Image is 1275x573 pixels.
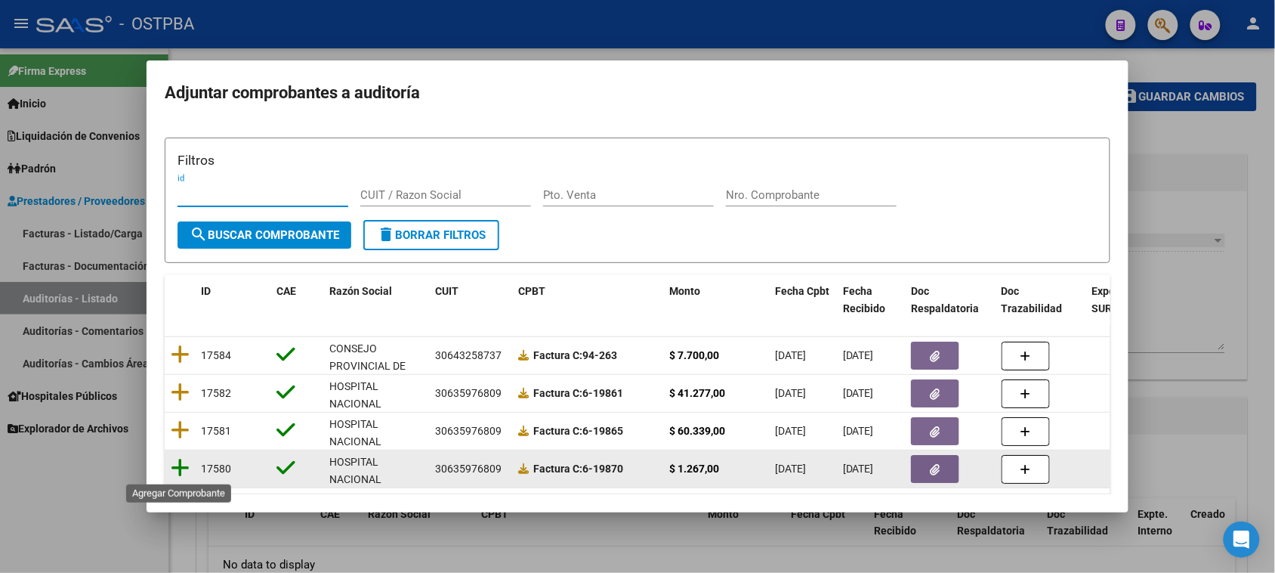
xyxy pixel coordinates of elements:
[201,285,211,297] span: ID
[533,387,623,399] strong: 6-19861
[429,275,512,325] datatable-header-cell: CUIT
[669,463,719,475] strong: $ 1.267,00
[843,285,885,314] span: Fecha Recibido
[775,463,806,475] span: [DATE]
[843,387,874,399] span: [DATE]
[201,387,231,399] span: 17582
[276,285,296,297] span: CAE
[435,425,502,437] span: 30635976809
[533,349,582,361] span: Factura C:
[775,349,806,361] span: [DATE]
[663,275,769,325] datatable-header-cell: Monto
[329,454,423,522] div: HOSPITAL NACIONAL PROFESOR [PERSON_NAME]
[533,387,582,399] span: Factura C:
[775,387,806,399] span: [DATE]
[329,378,423,447] div: HOSPITAL NACIONAL PROFESOR [PERSON_NAME]
[195,275,270,325] datatable-header-cell: ID
[165,494,1110,532] div: 4 total
[201,349,231,361] span: 17584
[533,463,623,475] strong: 6-19870
[190,228,339,242] span: Buscar Comprobante
[270,275,323,325] datatable-header-cell: CAE
[843,349,874,361] span: [DATE]
[1092,285,1159,314] span: Expediente SUR Asociado
[329,416,423,485] div: HOSPITAL NACIONAL PROFESOR [PERSON_NAME]
[669,425,725,437] strong: $ 60.339,00
[533,349,617,361] strong: 94-263
[435,463,502,475] span: 30635976809
[201,463,231,475] span: 17580
[669,349,719,361] strong: $ 7.700,00
[533,463,582,475] span: Factura C:
[533,425,582,437] span: Factura C:
[329,285,392,297] span: Razón Social
[518,285,545,297] span: CPBT
[843,463,874,475] span: [DATE]
[911,285,979,314] span: Doc Respaldatoria
[843,425,874,437] span: [DATE]
[201,425,231,437] span: 17581
[165,79,1110,107] h2: Adjuntar comprobantes a auditoría
[512,275,663,325] datatable-header-cell: CPBT
[190,225,208,243] mat-icon: search
[905,275,996,325] datatable-header-cell: Doc Respaldatoria
[996,275,1086,325] datatable-header-cell: Doc Trazabilidad
[669,285,700,297] span: Monto
[1224,522,1260,558] div: Open Intercom Messenger
[178,150,1097,170] h3: Filtros
[377,228,486,242] span: Borrar Filtros
[775,285,829,297] span: Fecha Cpbt
[178,221,351,249] button: Buscar Comprobante
[775,425,806,437] span: [DATE]
[363,220,499,250] button: Borrar Filtros
[323,275,429,325] datatable-header-cell: Razón Social
[377,225,395,243] mat-icon: delete
[837,275,905,325] datatable-header-cell: Fecha Recibido
[1002,285,1063,314] span: Doc Trazabilidad
[669,387,725,399] strong: $ 41.277,00
[1086,275,1169,325] datatable-header-cell: Expediente SUR Asociado
[769,275,837,325] datatable-header-cell: Fecha Cpbt
[329,340,423,409] div: CONSEJO PROVINCIAL DE SALUD PUBLICA PCIADE RIO NEGRO
[533,425,623,437] strong: 6-19865
[435,285,458,297] span: CUIT
[435,349,502,361] span: 30643258737
[435,387,502,399] span: 30635976809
